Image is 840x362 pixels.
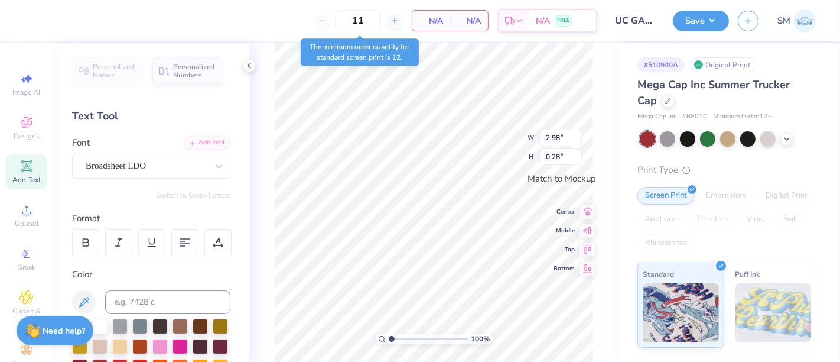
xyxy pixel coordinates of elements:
span: Greek [18,263,36,272]
span: Puff Ink [735,268,760,280]
span: Top [554,245,575,254]
span: Bottom [554,264,575,273]
div: Screen Print [637,187,695,205]
span: Personalized Names [93,63,135,79]
span: N/A [419,15,443,27]
div: Applique [637,211,685,228]
div: Digital Print [758,187,815,205]
span: N/A [536,15,550,27]
input: e.g. 7428 c [105,290,230,314]
label: Font [72,136,90,150]
div: Text Tool [72,108,230,124]
span: # 6801C [682,112,707,122]
div: Original Proof [691,57,757,72]
div: Transfers [688,211,735,228]
span: N/A [457,15,481,27]
img: Puff Ink [735,283,812,342]
span: Clipart & logos [6,306,47,325]
span: Mega Cap Inc Summer Trucker Cap [637,77,790,108]
span: FREE [557,17,569,25]
span: Designs [14,131,40,141]
div: Format [72,212,232,225]
span: Personalized Numbers [173,63,215,79]
span: 100 % [471,334,490,344]
span: Image AI [13,88,41,97]
div: Add Font [184,136,230,150]
div: Color [72,268,230,282]
button: Save [673,11,729,31]
div: Print Type [637,163,816,177]
div: Vinyl [739,211,772,228]
div: # 510940A [637,57,685,72]
button: Switch to Greek Letters [157,190,230,200]
span: Minimum Order: 12 + [713,112,772,122]
input: Untitled Design [606,9,664,33]
span: SM [777,14,790,28]
span: Middle [554,227,575,235]
span: Standard [643,268,674,280]
strong: Need help? [43,325,86,337]
span: Center [554,208,575,216]
span: Mega Cap Inc [637,112,676,122]
span: Upload [15,219,38,228]
input: – – [335,10,381,31]
img: Shruthi Mohan [793,9,816,33]
a: SM [777,9,816,33]
div: Embroidery [698,187,754,205]
div: Rhinestones [637,234,695,252]
div: The minimum order quantity for standard screen print is 12. [301,38,419,66]
img: Standard [643,283,719,342]
span: Add Text [12,175,41,185]
div: Foil [776,211,803,228]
